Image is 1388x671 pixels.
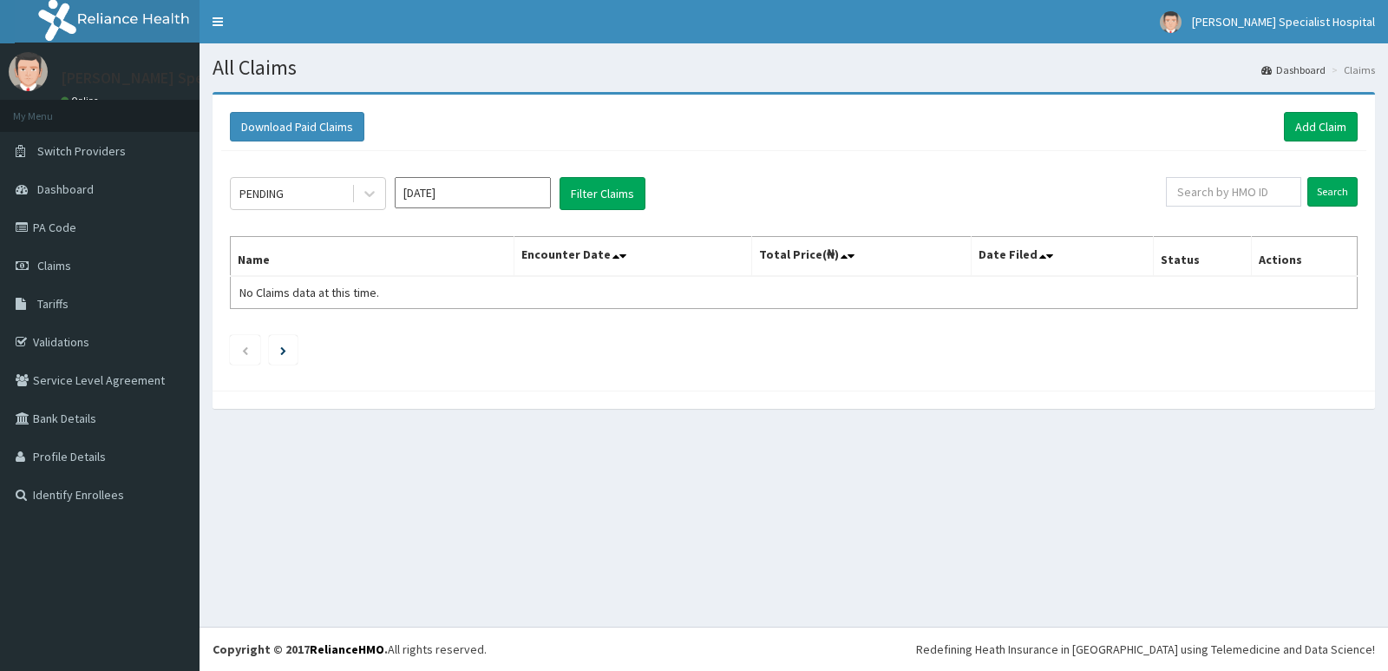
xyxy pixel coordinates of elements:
[1160,11,1182,33] img: User Image
[1327,62,1375,77] li: Claims
[1192,14,1375,30] span: [PERSON_NAME] Specialist Hospital
[514,237,751,277] th: Encounter Date
[280,342,286,358] a: Next page
[231,237,514,277] th: Name
[1307,177,1358,207] input: Search
[200,627,1388,671] footer: All rights reserved.
[310,641,384,657] a: RelianceHMO
[1261,62,1326,77] a: Dashboard
[37,181,94,197] span: Dashboard
[1166,177,1302,207] input: Search by HMO ID
[37,296,69,312] span: Tariffs
[9,52,48,91] img: User Image
[1251,237,1357,277] th: Actions
[213,641,388,657] strong: Copyright © 2017 .
[37,143,126,159] span: Switch Providers
[37,258,71,273] span: Claims
[230,112,364,141] button: Download Paid Claims
[916,641,1375,658] div: Redefining Heath Insurance in [GEOGRAPHIC_DATA] using Telemedicine and Data Science!
[61,70,305,86] p: [PERSON_NAME] Specialist Hospital
[560,177,645,210] button: Filter Claims
[751,237,971,277] th: Total Price(₦)
[395,177,551,208] input: Select Month and Year
[239,285,379,300] span: No Claims data at this time.
[1153,237,1251,277] th: Status
[972,237,1154,277] th: Date Filed
[1284,112,1358,141] a: Add Claim
[239,185,284,202] div: PENDING
[241,342,249,358] a: Previous page
[61,95,102,107] a: Online
[213,56,1375,79] h1: All Claims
